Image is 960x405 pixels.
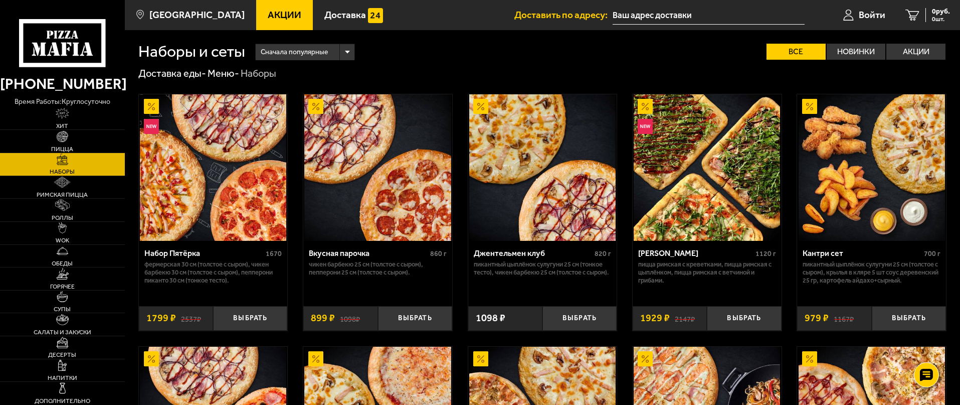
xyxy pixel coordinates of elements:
[311,313,335,323] span: 899 ₽
[872,306,946,331] button: Выбрать
[755,249,776,258] span: 1120 г
[924,249,940,258] span: 700 г
[181,313,201,323] s: 2537 ₽
[638,99,653,114] img: Акционный
[50,169,75,175] span: Наборы
[241,67,276,80] div: Наборы
[50,284,75,290] span: Горячее
[932,8,950,15] span: 0 руб.
[144,260,282,285] p: Фермерская 30 см (толстое с сыром), Чикен Барбекю 30 см (толстое с сыром), Пепперони Пиканто 30 с...
[638,351,653,366] img: Акционный
[595,249,611,258] span: 820 г
[468,94,617,241] a: АкционныйДжентельмен клуб
[827,44,886,60] label: Новинки
[542,306,617,331] button: Выбрать
[886,44,945,60] label: Акции
[803,260,940,285] p: Пикантный цыплёнок сулугуни 25 см (толстое с сыром), крылья в кляре 5 шт соус деревенский 25 гр, ...
[308,351,323,366] img: Акционный
[52,215,73,221] span: Роллы
[802,99,817,114] img: Акционный
[268,10,301,20] span: Акции
[378,306,452,331] button: Выбрать
[51,146,73,152] span: Пицца
[473,351,488,366] img: Акционный
[340,313,360,323] s: 1098 ₽
[48,352,76,358] span: Десерты
[37,192,88,198] span: Римская пицца
[48,375,77,381] span: Напитки
[308,99,323,114] img: Акционный
[144,99,159,114] img: Акционный
[144,351,159,366] img: Акционный
[469,94,616,241] img: Джентельмен клуб
[802,351,817,366] img: Акционный
[859,10,885,20] span: Войти
[146,313,176,323] span: 1799 ₽
[640,313,670,323] span: 1929 ₽
[34,329,91,335] span: Салаты и закуски
[309,248,428,258] div: Вкусная парочка
[430,249,447,258] span: 860 г
[474,248,593,258] div: Джентельмен клуб
[476,313,505,323] span: 1098 ₽
[266,249,282,258] span: 1670
[638,248,753,258] div: [PERSON_NAME]
[797,94,946,241] a: АкционныйКантри сет
[35,398,90,404] span: Дополнительно
[303,94,452,241] a: АкционныйВкусная парочка
[149,10,245,20] span: [GEOGRAPHIC_DATA]
[638,260,776,285] p: Пицца Римская с креветками, Пицца Римская с цыплёнком, Пицца Римская с ветчиной и грибами.
[56,123,68,129] span: Хит
[514,10,613,20] span: Доставить по адресу:
[613,6,805,25] input: Ваш адрес доставки
[139,94,288,241] a: АкционныйНовинкаНабор Пятёрка
[138,67,206,79] a: Доставка еды-
[634,94,780,241] img: Мама Миа
[368,8,383,23] img: 15daf4d41897b9f0e9f617042186c801.svg
[707,306,781,331] button: Выбрать
[638,119,653,134] img: Новинка
[803,248,921,258] div: Кантри сет
[144,248,264,258] div: Набор Пятёрка
[805,313,829,323] span: 979 ₽
[208,67,239,79] a: Меню-
[834,313,854,323] s: 1167 ₽
[766,44,826,60] label: Все
[633,94,782,241] a: АкционныйНовинкаМама Миа
[261,43,328,62] span: Сначала популярные
[52,260,73,266] span: Обеды
[309,260,447,277] p: Чикен Барбекю 25 см (толстое с сыром), Пепперони 25 см (толстое с сыром).
[138,44,245,60] h1: Наборы и сеты
[144,119,159,134] img: Новинка
[474,260,612,277] p: Пикантный цыплёнок сулугуни 25 см (тонкое тесто), Чикен Барбекю 25 см (толстое с сыром).
[213,306,287,331] button: Выбрать
[799,94,945,241] img: Кантри сет
[140,94,286,241] img: Набор Пятёрка
[473,99,488,114] img: Акционный
[54,306,71,312] span: Супы
[932,16,950,22] span: 0 шт.
[304,94,451,241] img: Вкусная парочка
[675,313,695,323] s: 2147 ₽
[324,10,366,20] span: Доставка
[56,237,69,243] span: WOK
